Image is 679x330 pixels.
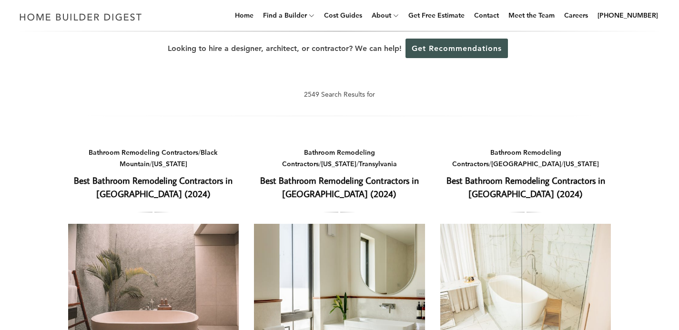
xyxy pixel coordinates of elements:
div: / / [440,147,611,170]
a: [GEOGRAPHIC_DATA] [491,160,561,168]
a: Best Bathroom Remodeling Contractors in [GEOGRAPHIC_DATA] (2024) [74,174,233,200]
a: Best Bathroom Remodeling Contractors in [GEOGRAPHIC_DATA] (2024) [260,174,419,200]
a: [US_STATE] [321,160,356,168]
a: Bathroom Remodeling Contractors [452,148,561,169]
a: Transylvania [359,160,397,168]
a: Best Bathroom Remodeling Contractors in [GEOGRAPHIC_DATA] (2024) [446,174,605,200]
a: [US_STATE] [152,160,187,168]
div: / / [68,147,239,170]
a: Bathroom Remodeling Contractors [282,148,375,169]
div: / / [254,147,425,170]
span: 2549 Search Results for [304,89,375,100]
img: Home Builder Digest [15,8,146,26]
a: Bathroom Remodeling Contractors [89,148,198,157]
a: [US_STATE] [564,160,599,168]
a: Get Recommendations [405,39,508,58]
